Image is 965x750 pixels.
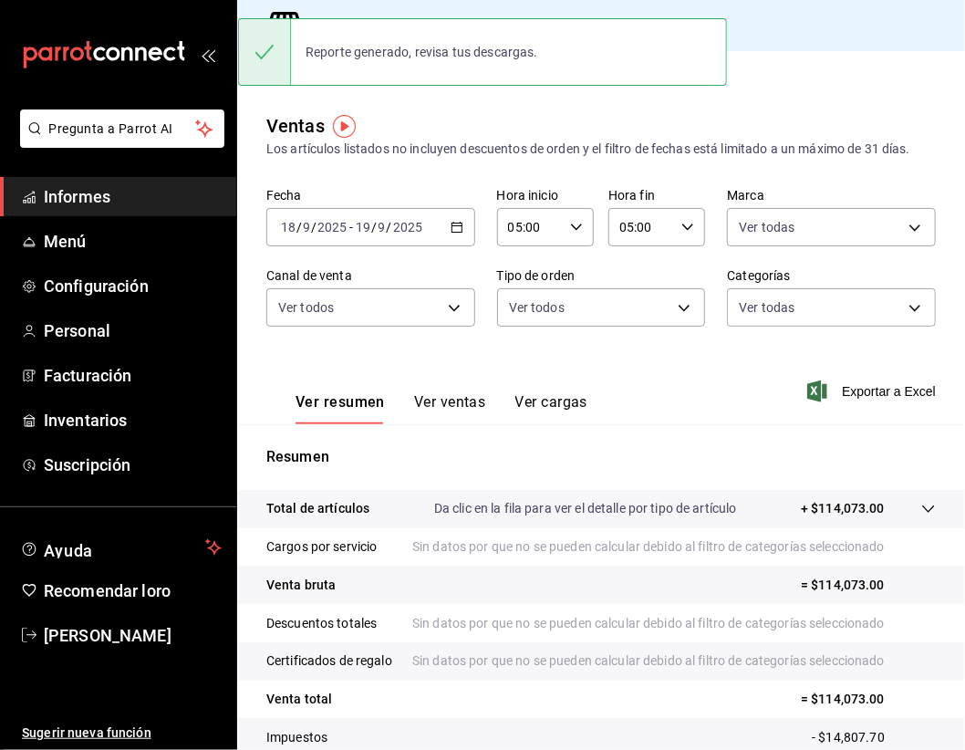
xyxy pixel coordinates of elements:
[44,455,130,474] font: Suscripción
[44,626,171,645] font: [PERSON_NAME]
[739,300,794,315] font: Ver todas
[812,730,885,745] font: - $14,807.70
[414,393,486,411] font: Ver ventas
[266,269,352,284] font: Canal de venta
[44,581,171,600] font: Recomendar loro
[302,220,311,234] input: --
[801,692,885,706] font: = $114,073.00
[392,220,423,234] input: ----
[311,220,316,234] font: /
[739,220,794,234] font: Ver todas
[20,109,224,148] button: Pregunta a Parrot AI
[44,411,127,430] font: Inventarios
[727,189,764,203] font: Marca
[515,393,588,411] font: Ver cargas
[296,392,587,424] div: pestañas de navegación
[296,393,385,411] font: Ver resumen
[44,187,110,206] font: Informes
[44,232,87,251] font: Menú
[378,220,387,234] input: --
[509,300,565,315] font: Ver todos
[333,115,356,138] img: Marcador de información sobre herramientas
[306,45,538,59] font: Reporte generado, revisa tus descargas.
[44,366,131,385] font: Facturación
[266,578,336,592] font: Venta bruta
[278,300,334,315] font: Ver todos
[801,501,885,516] font: + $114,073.00
[266,616,377,630] font: Descuentos totales
[22,725,151,740] font: Sugerir nueva función
[44,276,149,296] font: Configuración
[801,578,885,592] font: = $114,073.00
[280,220,296,234] input: --
[13,132,224,151] a: Pregunta a Parrot AI
[497,189,558,203] font: Hora inicio
[201,47,215,62] button: abrir_cajón_menú
[266,189,302,203] font: Fecha
[266,653,392,668] font: Certificados de regalo
[387,220,392,234] font: /
[44,321,110,340] font: Personal
[349,220,353,234] font: -
[727,269,790,284] font: Categorías
[266,141,910,156] font: Los artículos listados no incluyen descuentos de orden y el filtro de fechas está limitado a un m...
[412,653,885,668] font: Sin datos por que no se pueden calcular debido al filtro de categorías seleccionado
[355,220,371,234] input: --
[842,384,936,399] font: Exportar a Excel
[412,539,885,554] font: Sin datos por que no se pueden calcular debido al filtro de categorías seleccionado
[266,115,325,137] font: Ventas
[296,220,302,234] font: /
[49,121,173,136] font: Pregunta a Parrot AI
[434,501,737,516] font: Da clic en la fila para ver el detalle por tipo de artículo
[371,220,377,234] font: /
[266,692,332,706] font: Venta total
[412,616,885,630] font: Sin datos por que no se pueden calcular debido al filtro de categorías seleccionado
[316,220,348,234] input: ----
[608,189,655,203] font: Hora fin
[497,269,576,284] font: Tipo de orden
[266,539,378,554] font: Cargos por servicio
[266,501,369,516] font: Total de artículos
[44,541,93,560] font: Ayuda
[266,730,327,745] font: Impuestos
[266,448,329,465] font: Resumen
[811,380,936,402] button: Exportar a Excel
